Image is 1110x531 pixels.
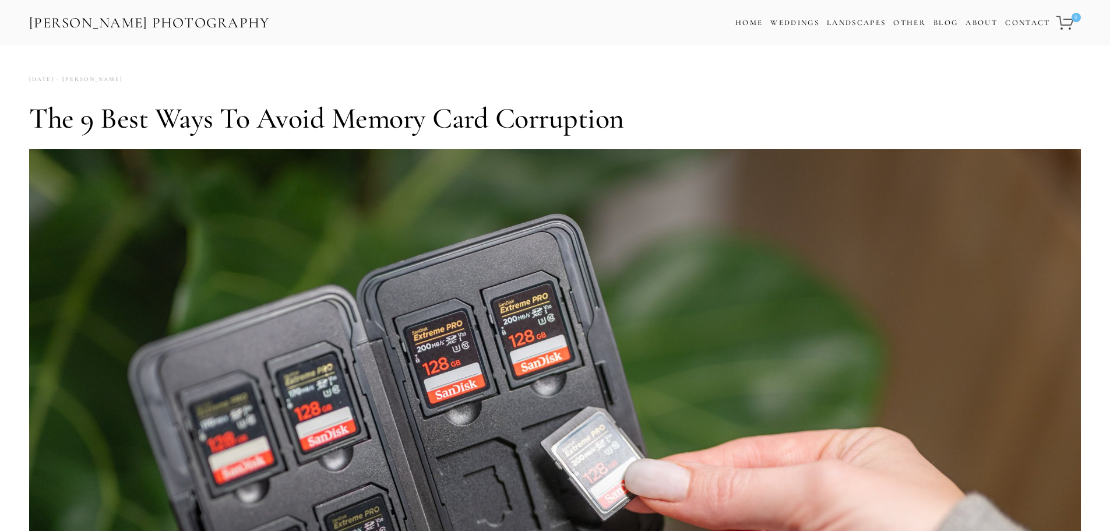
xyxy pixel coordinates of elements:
[1005,15,1050,31] a: Contact
[54,72,123,87] a: [PERSON_NAME]
[933,15,958,31] a: Blog
[827,18,886,27] a: Landscapes
[893,18,926,27] a: Other
[1072,13,1081,22] span: 0
[1055,9,1082,37] a: 0 items in cart
[735,15,763,31] a: Home
[770,18,819,27] a: Weddings
[29,72,54,87] time: [DATE]
[965,15,998,31] a: About
[28,10,271,36] a: [PERSON_NAME] Photography
[29,101,1081,136] h1: The 9 Best Ways to Avoid Memory Card Corruption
